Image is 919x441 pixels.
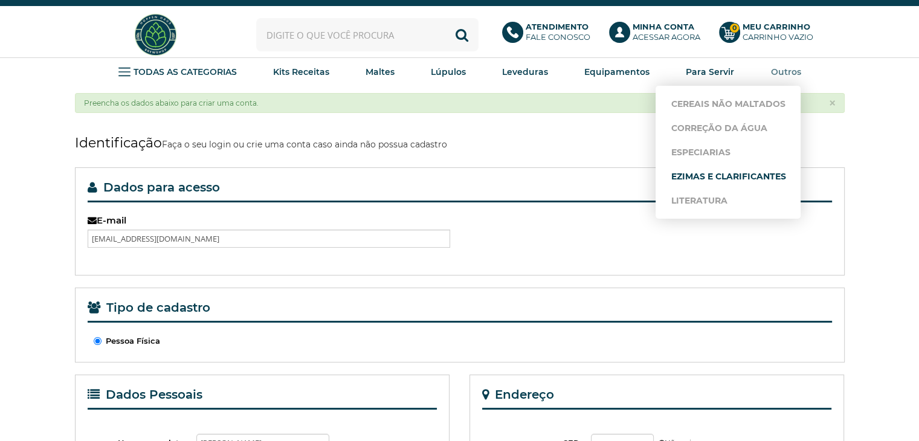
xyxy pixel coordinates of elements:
div: Preencha os dados abaixo para criar uma conta. [75,93,845,113]
a: Correção da Água [671,116,785,140]
button: Buscar [445,18,479,51]
a: Outros [770,63,801,81]
a: Minha ContaAcessar agora [609,22,707,48]
a: Cereais Não Maltados [671,92,785,116]
legend: Tipo de cadastro [88,300,832,323]
legend: Dados Pessoais [88,387,437,410]
a: Kits Receitas [273,63,329,81]
strong: Maltes [366,66,395,77]
p: Fale conosco [526,22,590,42]
strong: Equipamentos [584,66,650,77]
strong: 0 [729,23,740,33]
a: Leveduras [502,63,548,81]
legend: Dados para acesso [88,180,832,202]
a: Para Servir [686,63,734,81]
b: Meu Carrinho [743,22,810,31]
input: Digite o que você procura [256,18,479,51]
strong: Para Servir [686,66,734,77]
strong: Kits Receitas [273,66,329,77]
small: Faça o seu login ou crie uma conta caso ainda não possua cadastro [162,139,447,150]
input: Digite o seu email [88,230,450,248]
b: Minha Conta [633,22,694,31]
strong: TODAS AS CATEGORIAS [134,66,237,77]
a: Maltes [366,63,395,81]
img: Hopfen Haus BrewShop [133,12,178,57]
a: Lúpulos [431,63,466,81]
strong: Leveduras [502,66,548,77]
button: × [829,97,836,109]
a: Literatura [671,188,785,213]
input: Pessoa Física [94,337,102,345]
a: AtendimentoFale conosco [502,22,597,48]
label: E-mail [88,214,450,227]
a: Especiarias [671,140,785,164]
a: Ezimas e Clarificantes [671,164,785,188]
h1: Identificação [75,131,845,155]
strong: Outros [770,66,801,77]
a: TODAS AS CATEGORIAS [118,63,237,81]
label: Pessoa Física [94,335,160,347]
a: Equipamentos [584,63,650,81]
b: Atendimento [526,22,588,31]
legend: Endereço [482,387,832,410]
div: Carrinho Vazio [743,32,813,42]
p: Acessar agora [633,22,700,42]
strong: Lúpulos [431,66,466,77]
